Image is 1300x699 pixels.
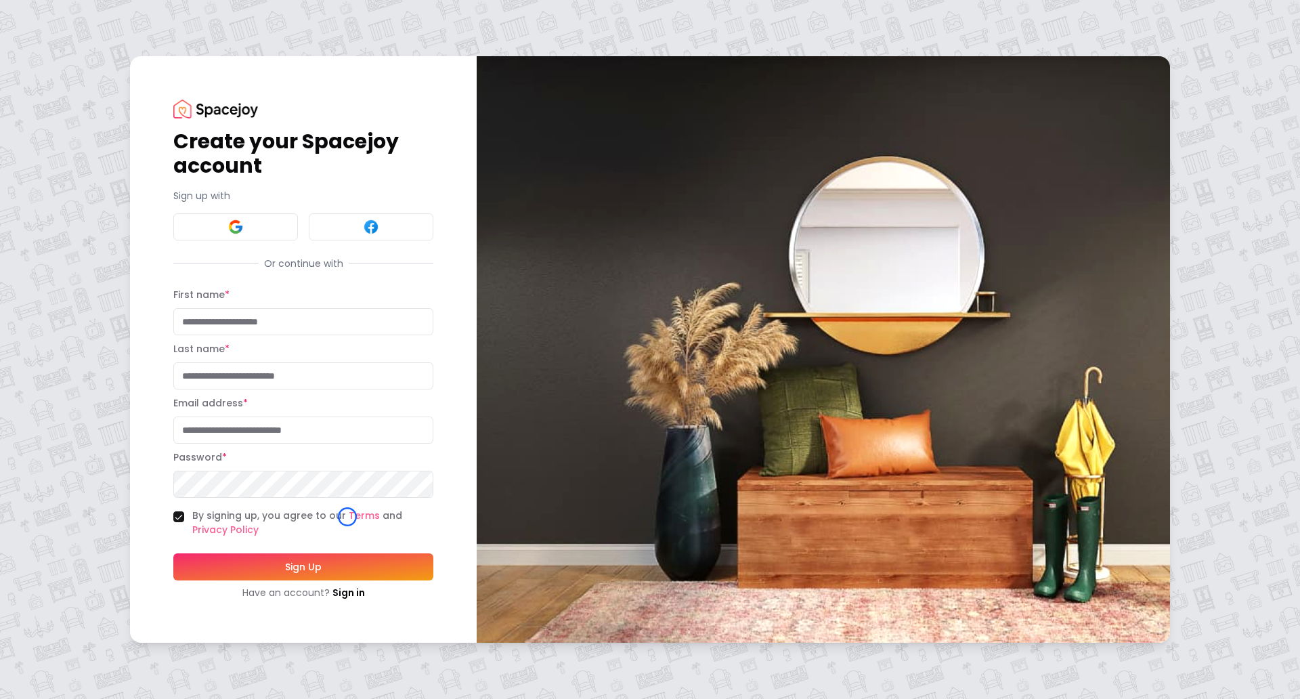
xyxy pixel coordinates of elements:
img: Facebook signin [363,219,379,235]
label: By signing up, you agree to our and [192,509,433,537]
a: Sign in [332,586,365,599]
a: Privacy Policy [192,523,259,536]
img: banner [477,56,1170,642]
label: Email address [173,396,248,410]
a: Terms [349,509,380,522]
span: Or continue with [259,257,349,270]
div: Have an account? [173,586,433,599]
img: Spacejoy Logo [173,100,258,118]
h1: Create your Spacejoy account [173,129,433,178]
p: Sign up with [173,189,433,203]
img: Google signin [227,219,244,235]
label: Last name [173,342,230,356]
label: Password [173,450,227,464]
label: First name [173,288,230,301]
button: Sign Up [173,553,433,580]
